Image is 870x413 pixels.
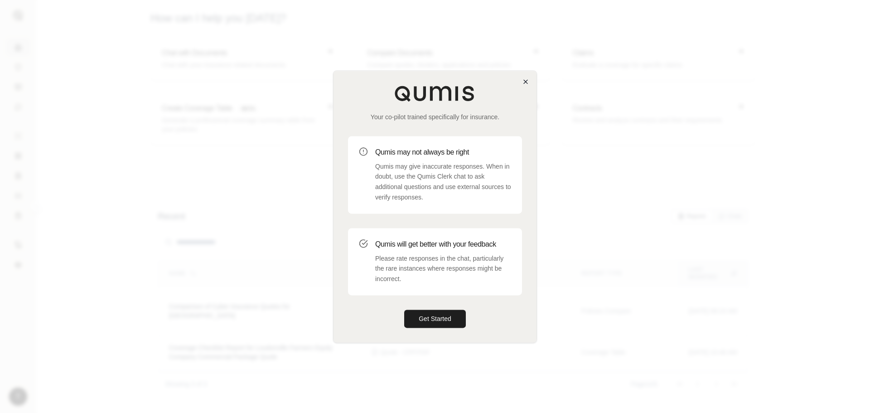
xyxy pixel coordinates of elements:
img: Qumis Logo [394,85,476,102]
p: Please rate responses in the chat, particularly the rare instances where responses might be incor... [375,253,511,284]
h3: Qumis will get better with your feedback [375,239,511,250]
h3: Qumis may not always be right [375,147,511,158]
p: Qumis may give inaccurate responses. When in doubt, use the Qumis Clerk chat to ask additional qu... [375,161,511,203]
p: Your co-pilot trained specifically for insurance. [348,112,522,121]
button: Get Started [404,310,466,328]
